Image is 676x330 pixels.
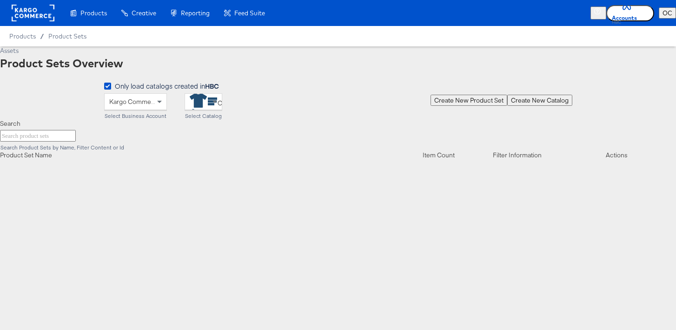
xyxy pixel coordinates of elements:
span: Products [9,32,36,40]
span: Create New Product Set [434,96,504,104]
strong: HBC [205,81,219,91]
button: Create New Catalog [507,95,572,106]
span: OC [663,9,672,17]
button: OC [659,7,676,19]
div: Filter Information [493,151,605,160]
span: / [36,32,48,40]
div: Select Business Account [104,113,167,119]
span: Reporting [181,9,210,17]
span: Products [80,9,107,17]
span: Accounts [612,14,637,22]
a: Product Sets [48,32,86,40]
span: Creative [132,9,156,17]
span: Create New Catalog [511,96,569,104]
span: Feed Suite [234,9,265,17]
button: AccountsHBC [606,5,654,21]
div: Toggle SortBy [423,151,493,160]
div: Item Count [423,151,493,160]
button: Create New Product Set [431,95,507,106]
span: Kargo Commerce - Formerly StitcherAds [109,97,227,106]
span: HBC [612,19,637,26]
span: Only load catalogs created in [115,81,219,91]
div: Select Catalog [185,113,222,119]
div: Actions [606,151,676,160]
